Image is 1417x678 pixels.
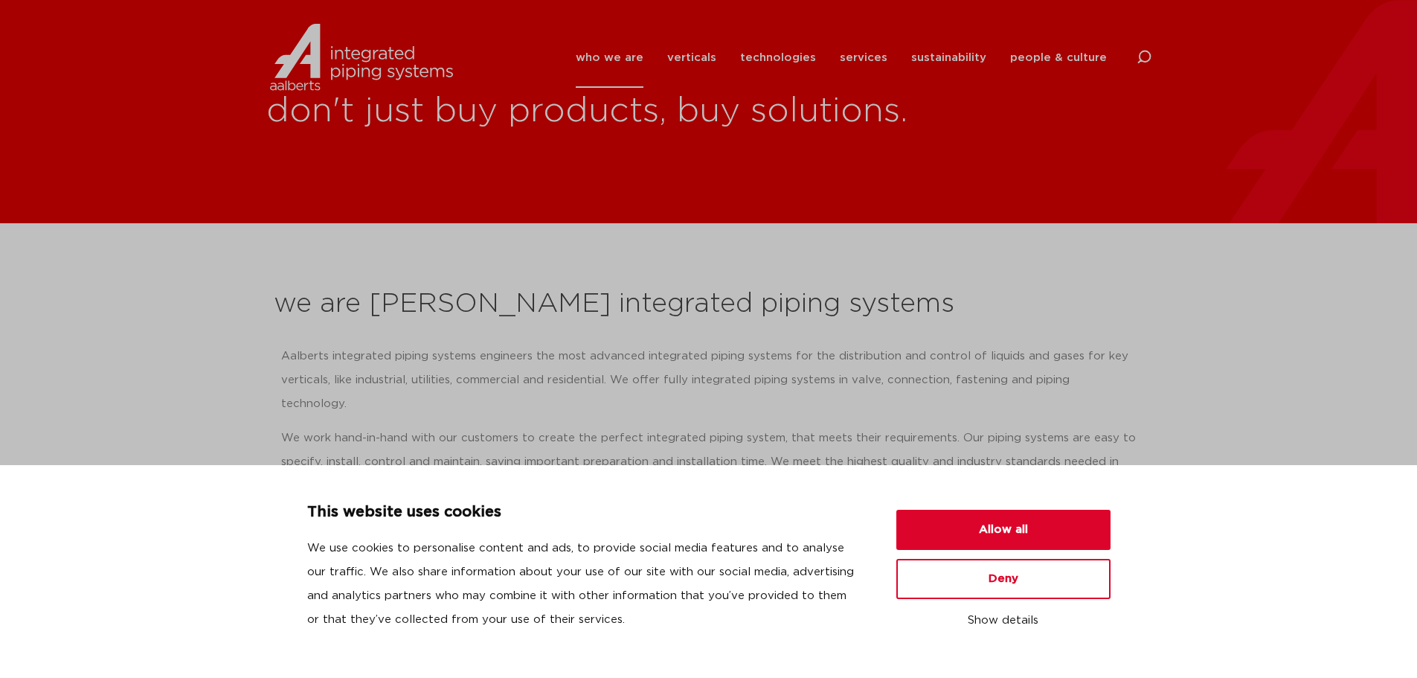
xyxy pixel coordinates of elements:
h2: we are [PERSON_NAME] integrated piping systems [274,287,1144,322]
a: verticals [667,28,716,88]
a: who we are [576,28,643,88]
a: people & culture [1010,28,1107,88]
p: We use cookies to personalise content and ads, to provide social media features and to analyse ou... [307,537,861,632]
button: Deny [896,559,1111,599]
nav: Menu [576,28,1107,88]
p: Aalberts integrated piping systems engineers the most advanced integrated piping systems for the ... [281,345,1137,416]
button: Show details [896,608,1111,633]
a: sustainability [911,28,986,88]
a: services [840,28,887,88]
a: technologies [740,28,816,88]
p: This website uses cookies [307,501,861,525]
button: Allow all [896,510,1111,550]
p: We work hand-in-hand with our customers to create the perfect integrated piping system, that meet... [281,426,1137,498]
